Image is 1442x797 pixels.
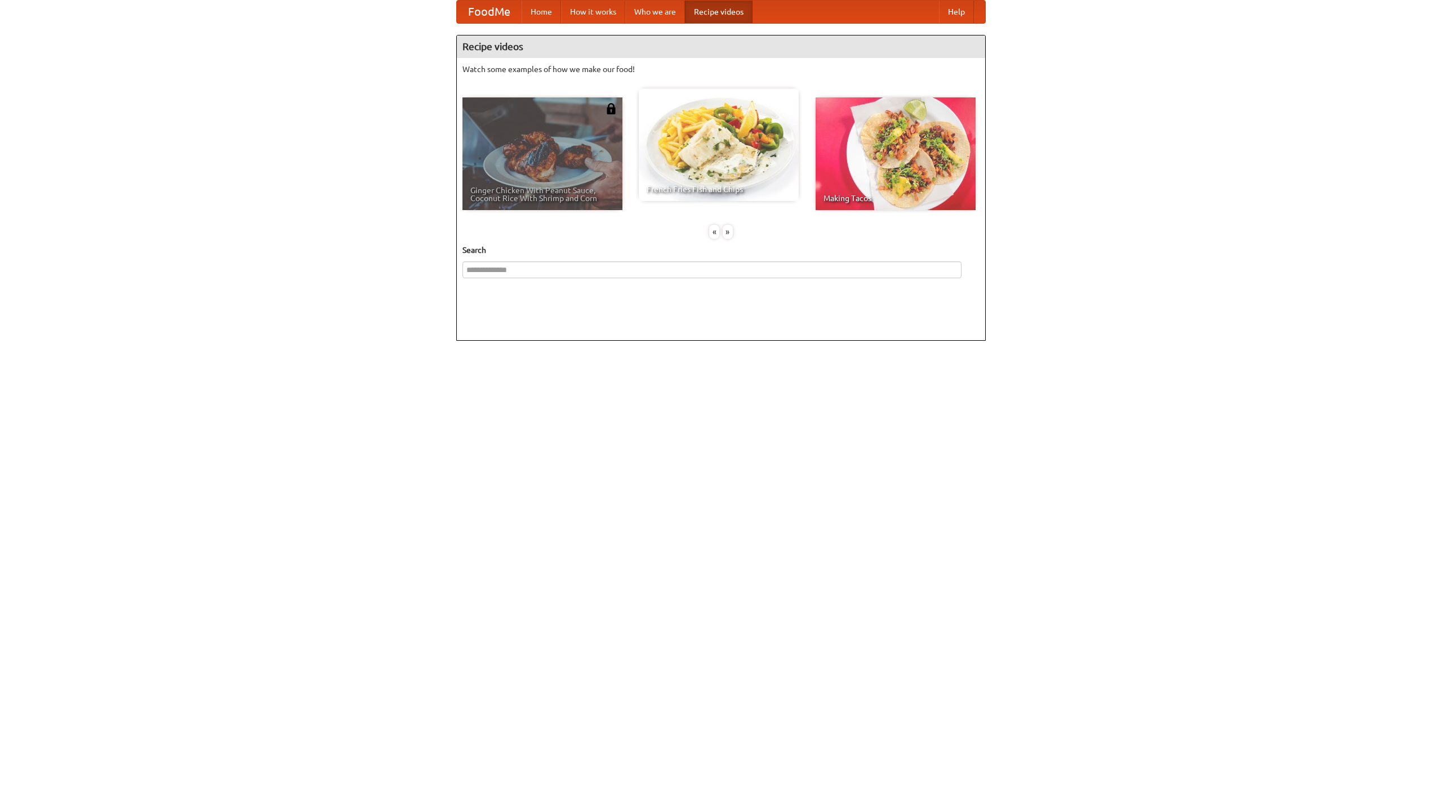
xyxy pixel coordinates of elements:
p: Watch some examples of how we make our food! [462,64,980,75]
span: French Fries Fish and Chips [647,185,791,193]
div: « [709,225,719,239]
img: 483408.png [606,103,617,114]
a: Help [939,1,974,23]
h5: Search [462,244,980,256]
a: Recipe videos [685,1,753,23]
h4: Recipe videos [457,35,985,58]
span: Making Tacos [824,194,968,202]
a: How it works [561,1,625,23]
a: Who we are [625,1,685,23]
a: FoodMe [457,1,522,23]
a: French Fries Fish and Chips [639,88,799,201]
a: Making Tacos [816,97,976,210]
a: Home [522,1,561,23]
div: » [723,225,733,239]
